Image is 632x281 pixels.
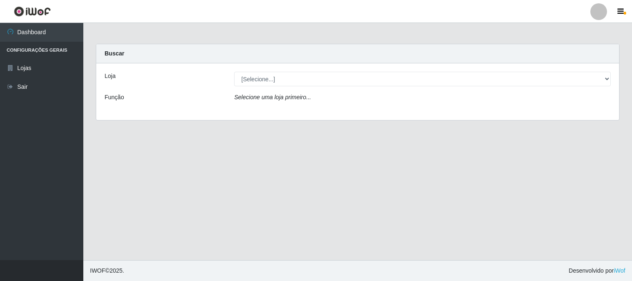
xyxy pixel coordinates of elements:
[614,267,625,274] a: iWof
[569,266,625,275] span: Desenvolvido por
[90,266,124,275] span: © 2025 .
[105,93,124,102] label: Função
[234,94,311,100] i: Selecione uma loja primeiro...
[90,267,105,274] span: IWOF
[14,6,51,17] img: CoreUI Logo
[105,50,124,57] strong: Buscar
[105,72,115,80] label: Loja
